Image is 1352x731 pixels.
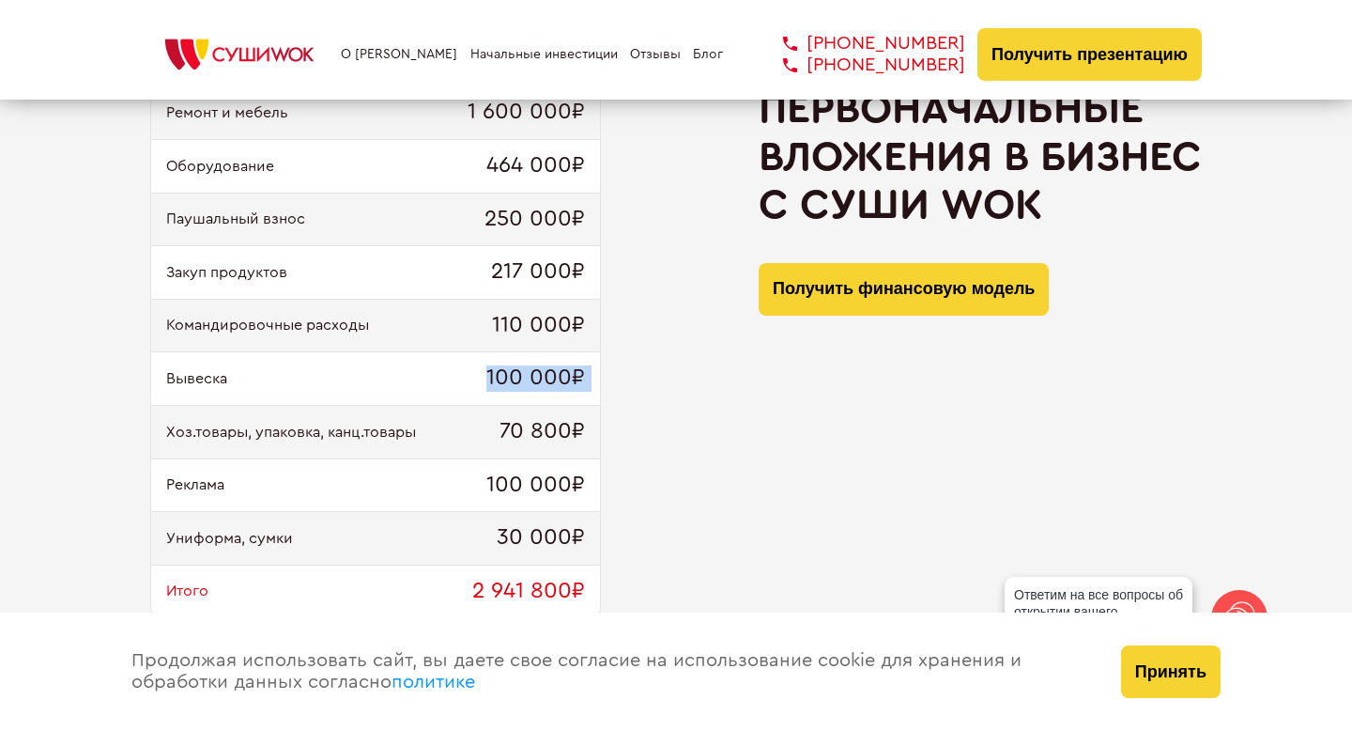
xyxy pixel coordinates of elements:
[497,525,585,552] span: 30 000₽
[755,54,965,76] a: [PHONE_NUMBER]
[1121,645,1221,698] button: Принять
[977,28,1202,81] button: Получить презентацию
[166,530,293,547] span: Униформа, сумки
[1005,577,1192,646] div: Ответим на все вопросы об открытии вашего [PERSON_NAME]!
[755,33,965,54] a: [PHONE_NUMBER]
[166,583,208,599] span: Итого
[486,153,585,179] span: 464 000₽
[166,264,287,281] span: Закуп продуктов
[166,424,416,441] span: Хоз.товары, упаковка, канц.товары
[486,365,585,392] span: 100 000₽
[484,207,585,233] span: 250 000₽
[499,419,585,445] span: 70 800₽
[491,259,585,286] span: 217 000₽
[630,47,681,62] a: Отзывы
[166,317,369,334] span: Командировочные расходы
[113,613,1102,731] div: Продолжая использовать сайт, вы даете свое согласие на использование cookie для хранения и обрабо...
[472,579,585,605] span: 2 941 800₽
[166,158,274,175] span: Оборудование
[759,263,1049,316] button: Получить финансовую модель
[759,86,1202,228] h2: Первоначальные вложения в бизнес с Суши Wok
[166,370,227,387] span: Вывеска
[166,104,288,121] span: Ремонт и мебель
[492,313,585,339] span: 110 000₽
[166,210,305,227] span: Паушальный взнос
[486,473,585,499] span: 100 000₽
[341,47,457,62] a: О [PERSON_NAME]
[693,47,723,62] a: Блог
[392,673,475,692] a: политике
[166,476,224,493] span: Реклама
[150,34,329,75] img: СУШИWOK
[470,47,618,62] a: Начальные инвестиции
[468,100,585,126] span: 1 600 000₽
